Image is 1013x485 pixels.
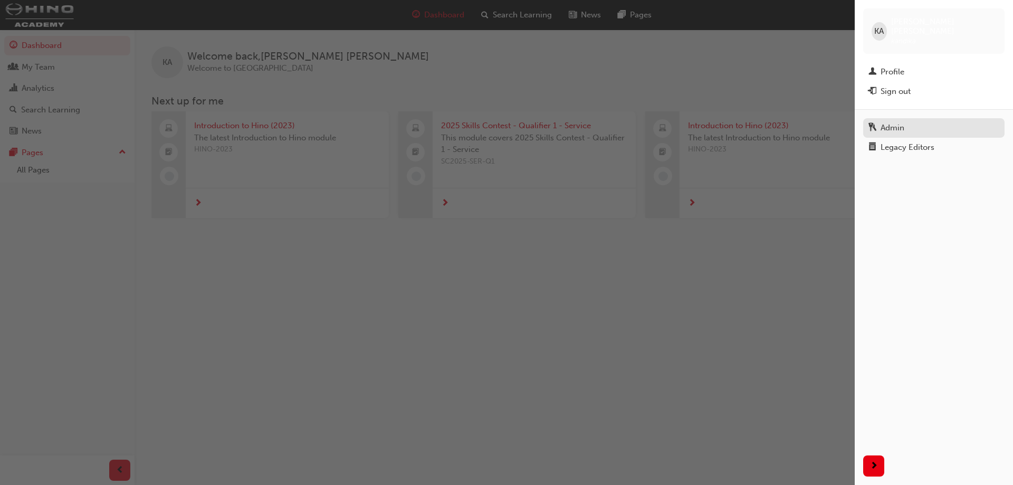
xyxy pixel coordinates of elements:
[891,36,916,45] span: kandika
[881,122,904,134] div: Admin
[874,25,884,37] span: KA
[891,17,996,36] span: [PERSON_NAME] [PERSON_NAME]
[868,123,876,133] span: keys-icon
[881,141,934,154] div: Legacy Editors
[870,460,878,473] span: next-icon
[868,87,876,97] span: exit-icon
[868,68,876,77] span: man-icon
[863,82,1005,101] button: Sign out
[881,66,904,78] div: Profile
[863,138,1005,157] a: Legacy Editors
[863,62,1005,82] a: Profile
[863,118,1005,138] a: Admin
[868,143,876,153] span: notepad-icon
[881,85,911,98] div: Sign out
